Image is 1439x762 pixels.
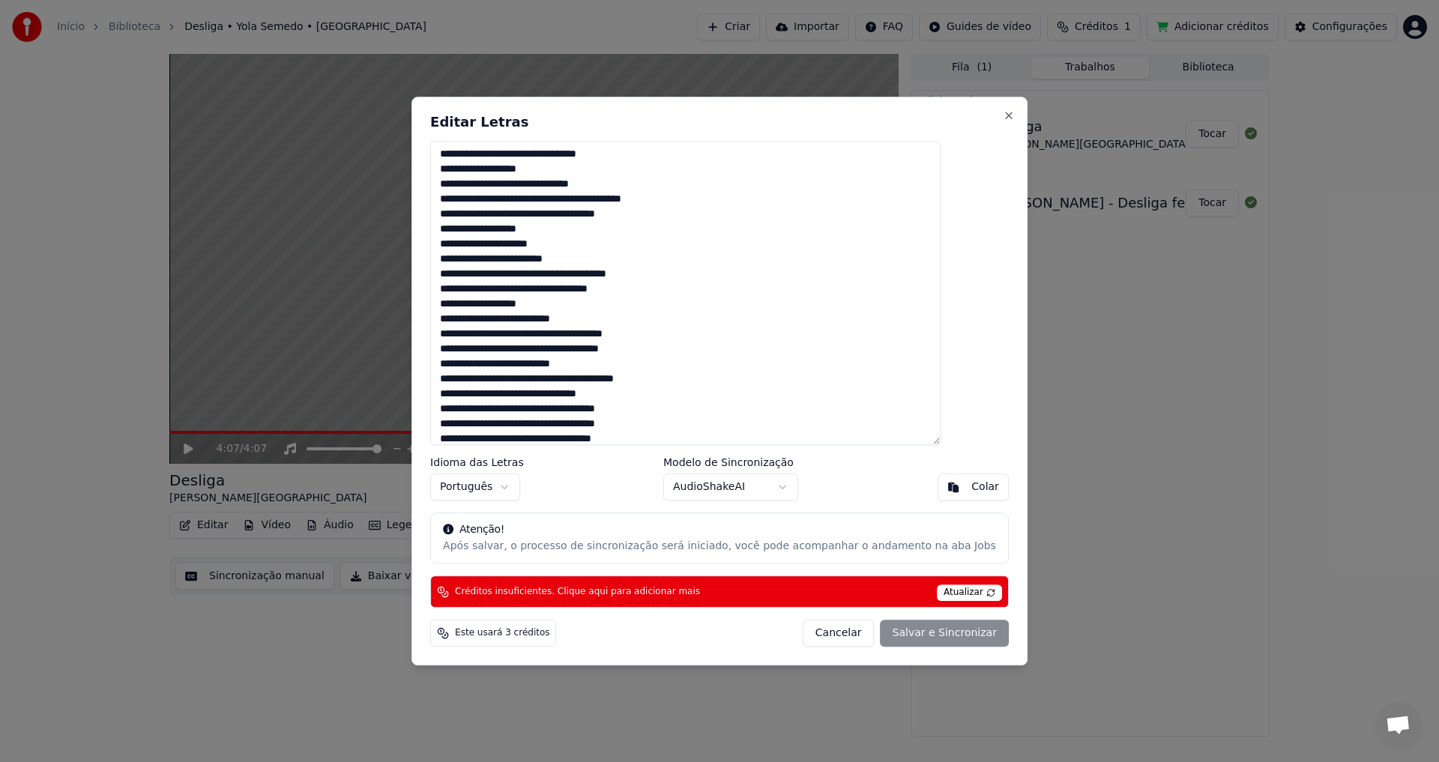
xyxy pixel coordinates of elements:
span: Este usará 3 créditos [455,627,549,639]
div: Atenção! [443,522,996,537]
div: Após salvar, o processo de sincronização será iniciado, você pode acompanhar o andamento na aba Jobs [443,539,996,554]
h2: Editar Letras [430,115,1009,129]
span: Créditos insuficientes. Clique aqui para adicionar mais [455,586,700,598]
label: Modelo de Sincronização [663,457,798,468]
label: Idioma das Letras [430,457,524,468]
button: Cancelar [803,620,875,647]
span: Atualizar [937,584,1002,601]
button: Colar [938,474,1009,501]
div: Colar [971,480,999,495]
